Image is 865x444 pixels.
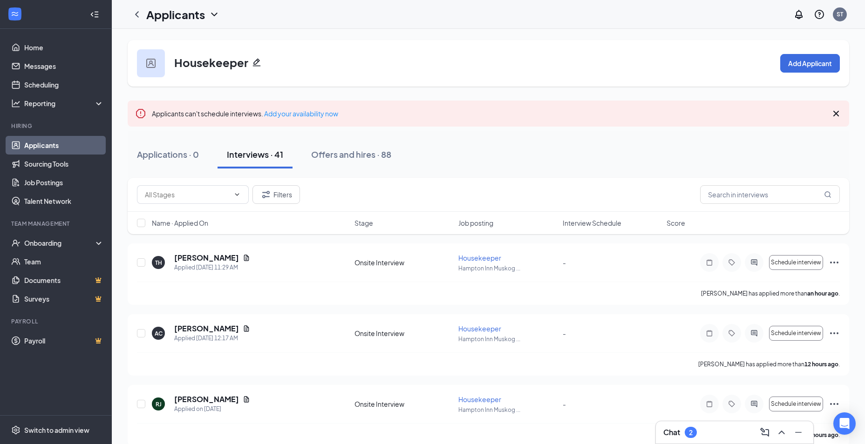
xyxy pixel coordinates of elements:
div: Reporting [24,99,104,108]
span: Housekeeper [458,324,501,333]
button: Filter Filters [252,185,300,204]
div: AC [155,330,163,337]
div: Interviews · 41 [227,148,283,160]
svg: Ellipses [829,257,840,268]
div: Onsite Interview [354,399,453,409]
p: Hampton Inn Muskog ... [458,335,557,343]
h3: Housekeeper [174,54,248,70]
h5: [PERSON_NAME] [174,323,239,334]
div: Switch to admin view [24,425,89,435]
button: Minimize [791,425,806,440]
button: Add Applicant [780,54,840,73]
b: an hour ago [807,290,838,297]
svg: Note [704,330,715,337]
svg: Filter [260,189,272,200]
h5: [PERSON_NAME] [174,394,239,404]
a: SurveysCrown [24,289,104,308]
svg: ActiveChat [749,400,760,408]
svg: Tag [726,400,737,408]
svg: Tag [726,259,737,266]
svg: Collapse [90,10,99,19]
svg: Settings [11,425,20,435]
div: Onsite Interview [354,329,453,338]
div: 2 [689,429,693,437]
svg: Ellipses [829,328,840,339]
svg: Tag [726,330,737,337]
svg: Document [243,396,250,403]
span: - [563,329,566,337]
input: Search in interviews [700,185,840,204]
svg: ActiveChat [749,330,760,337]
b: 16 hours ago [804,431,838,438]
svg: Analysis [11,99,20,108]
div: Applied on [DATE] [174,404,250,414]
span: Name · Applied On [152,218,208,228]
svg: ActiveChat [749,259,760,266]
button: ComposeMessage [757,425,772,440]
button: Schedule interview [769,397,823,411]
button: Schedule interview [769,255,823,270]
span: Stage [354,218,373,228]
svg: ChevronLeft [131,9,143,20]
svg: Pencil [252,58,261,67]
a: PayrollCrown [24,331,104,350]
svg: MagnifyingGlass [824,191,831,198]
input: All Stages [145,189,230,200]
svg: Note [704,259,715,266]
svg: Note [704,400,715,408]
span: Schedule interview [771,259,821,266]
b: 12 hours ago [804,361,838,368]
div: Offers and hires · 88 [311,148,391,160]
span: Housekeeper [458,254,501,262]
div: Applied [DATE] 12:17 AM [174,334,250,343]
a: Applicants [24,136,104,155]
a: DocumentsCrown [24,271,104,289]
p: Hampton Inn Muskog ... [458,264,557,272]
p: [PERSON_NAME] has applied more than . [698,360,840,368]
span: Housekeeper [458,395,501,404]
div: Hiring [11,122,102,130]
svg: UserCheck [11,238,20,248]
span: Schedule interview [771,330,821,336]
svg: Cross [831,108,842,119]
a: Talent Network [24,192,104,210]
a: Scheduling [24,75,104,94]
svg: ComposeMessage [759,427,770,438]
h3: Chat [663,427,680,437]
button: ChevronUp [774,425,789,440]
a: Add your availability now [264,109,338,118]
div: Open Intercom Messenger [833,412,856,435]
button: Schedule interview [769,326,823,341]
a: Team [24,252,104,271]
svg: Ellipses [829,398,840,410]
span: Score [667,218,685,228]
svg: ChevronUp [776,427,787,438]
svg: Error [135,108,146,119]
a: Job Postings [24,173,104,192]
span: - [563,258,566,267]
svg: Document [243,325,250,332]
div: RJ [156,400,162,408]
h5: [PERSON_NAME] [174,253,239,263]
svg: Notifications [793,9,804,20]
a: Home [24,38,104,57]
p: [PERSON_NAME] has applied more than . [701,289,840,297]
img: user icon [146,59,156,68]
div: ST [837,10,843,18]
div: Onboarding [24,238,96,248]
div: Team Management [11,220,102,228]
svg: QuestionInfo [814,9,825,20]
span: Interview Schedule [563,218,621,228]
svg: Document [243,254,250,262]
div: Applications · 0 [137,148,199,160]
svg: ChevronDown [209,9,220,20]
span: - [563,400,566,408]
div: Onsite Interview [354,258,453,267]
div: Payroll [11,317,102,325]
span: Job posting [458,218,493,228]
div: TH [155,259,162,267]
p: Hampton Inn Muskog ... [458,406,557,414]
svg: WorkstreamLogo [10,9,20,19]
h1: Applicants [146,7,205,22]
